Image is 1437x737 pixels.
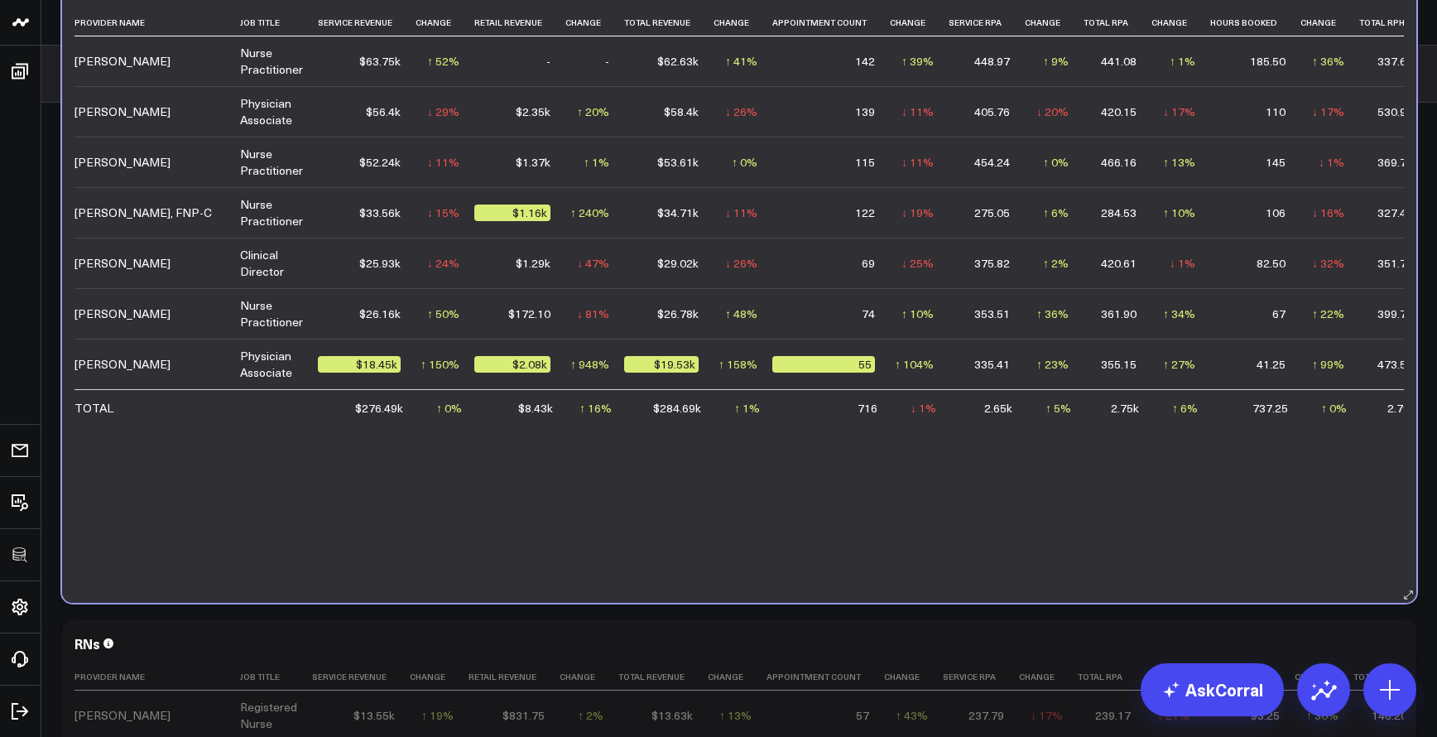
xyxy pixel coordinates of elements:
[74,400,113,417] div: TOTAL
[518,400,553,417] div: $8.43k
[474,356,550,373] div: $2.08k
[474,205,550,221] div: $1.16k
[1101,306,1137,322] div: 361.90
[577,255,609,272] div: ↓ 47%
[605,53,609,70] div: -
[651,707,693,724] div: $13.63k
[74,9,240,36] th: Provider Name
[516,104,550,120] div: $2.35k
[1312,104,1344,120] div: ↓ 17%
[1036,356,1069,373] div: ↑ 23%
[772,356,875,373] div: 55
[240,9,318,36] th: Job Title
[578,707,603,724] div: ↑ 2%
[1163,205,1195,221] div: ↑ 10%
[855,205,875,221] div: 122
[240,297,303,330] div: Nurse Practitioner
[1321,400,1347,417] div: ↑ 0%
[618,663,708,691] th: Total Revenue
[725,205,757,221] div: ↓ 11%
[1377,205,1413,221] div: 327.48
[1377,53,1413,70] div: 337.65
[1101,154,1137,171] div: 466.16
[1095,707,1131,724] div: 239.17
[74,356,171,373] div: [PERSON_NAME]
[1300,9,1359,36] th: Change
[1377,104,1413,120] div: 530.91
[366,104,401,120] div: $56.4k
[240,146,303,179] div: Nurse Practitioner
[653,400,701,417] div: $284.69k
[1019,663,1078,691] th: Change
[577,104,609,120] div: ↑ 20%
[240,348,303,381] div: Physician Associate
[516,154,550,171] div: $1.37k
[1045,400,1071,417] div: ↑ 5%
[560,663,618,691] th: Change
[1387,400,1415,417] div: 2.79k
[1272,306,1286,322] div: 67
[1163,306,1195,322] div: ↑ 34%
[1266,104,1286,120] div: 110
[657,205,699,221] div: $34.71k
[1257,255,1286,272] div: 82.50
[74,104,171,120] div: [PERSON_NAME]
[570,356,609,373] div: ↑ 948%
[436,400,462,417] div: ↑ 0%
[74,306,171,322] div: [PERSON_NAME]
[318,356,401,373] div: $18.45k
[1151,9,1210,36] th: Change
[1312,53,1344,70] div: ↑ 36%
[901,104,934,120] div: ↓ 11%
[1312,356,1344,373] div: ↑ 99%
[734,400,760,417] div: ↑ 1%
[1101,255,1137,272] div: 420.61
[421,356,459,373] div: ↑ 150%
[1101,356,1137,373] div: 355.15
[508,306,550,322] div: $172.10
[1170,255,1195,272] div: ↓ 1%
[624,356,699,373] div: $19.53k
[974,104,1010,120] div: 405.76
[1312,205,1344,221] div: ↓ 16%
[1101,53,1137,70] div: 441.08
[1210,9,1300,36] th: Hours Booked
[1141,663,1284,716] a: AskCorral
[469,663,560,691] th: Retail Revenue
[725,53,757,70] div: ↑ 41%
[1101,104,1137,120] div: 420.15
[427,104,459,120] div: ↓ 29%
[359,306,401,322] div: $26.16k
[1359,9,1428,36] th: Total Rph
[911,400,936,417] div: ↓ 1%
[767,663,884,691] th: Appointment Count
[901,255,934,272] div: ↓ 25%
[359,154,401,171] div: $52.24k
[856,707,869,724] div: 57
[1250,53,1286,70] div: 185.50
[359,205,401,221] div: $33.56k
[1163,104,1195,120] div: ↓ 17%
[577,306,609,322] div: ↓ 81%
[624,9,714,36] th: Total Revenue
[943,663,1019,691] th: Service Rpa
[584,154,609,171] div: ↑ 1%
[884,663,943,691] th: Change
[968,707,1004,724] div: 237.79
[312,663,410,691] th: Service Revenue
[579,400,612,417] div: ↑ 16%
[240,247,303,280] div: Clinical Director
[474,9,565,36] th: Retail Revenue
[657,154,699,171] div: $53.61k
[1266,154,1286,171] div: 145
[1031,707,1063,724] div: ↓ 17%
[896,707,928,724] div: ↑ 43%
[657,53,699,70] div: $62.63k
[410,663,469,691] th: Change
[565,9,624,36] th: Change
[1036,104,1069,120] div: ↓ 20%
[974,205,1010,221] div: 275.05
[359,255,401,272] div: $25.93k
[427,205,459,221] div: ↓ 15%
[1377,154,1413,171] div: 369.72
